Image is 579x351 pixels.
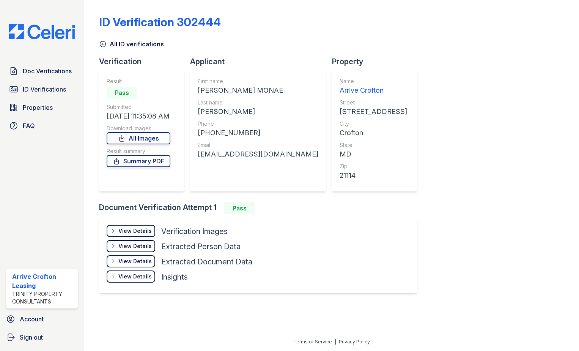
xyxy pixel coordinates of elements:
[6,118,78,133] a: FAQ
[198,99,318,106] div: Last name
[3,24,81,39] img: CE_Logo_Blue-a8612792a0a2168367f1c8372b55b34899dd931a85d93a1a3d3e32e68fde9ad4.png
[340,106,407,117] div: [STREET_ADDRESS]
[335,339,336,345] div: |
[107,125,170,132] div: Download Images
[161,226,228,237] div: Verification Images
[3,330,81,345] a: Sign out
[198,106,318,117] div: [PERSON_NAME]
[107,87,137,99] div: Pass
[99,202,423,214] div: Document Verification Attempt 1
[224,202,255,214] div: Pass
[339,339,370,345] a: Privacy Policy
[6,82,78,97] a: ID Verifications
[6,100,78,115] a: Properties
[3,311,81,327] a: Account
[340,128,407,138] div: Crofton
[332,56,423,67] div: Property
[340,163,407,170] div: Zip
[23,103,53,112] span: Properties
[12,290,75,305] div: Trinity Property Consultants
[12,272,75,290] div: Arrive Crofton Leasing
[107,147,170,155] div: Result summary
[107,103,170,111] div: Submitted
[23,85,66,94] span: ID Verifications
[20,315,44,324] span: Account
[340,149,407,160] div: MD
[161,241,241,252] div: Extracted Person Data
[198,120,318,128] div: Phone
[107,132,170,144] a: All Images
[198,128,318,138] div: [PHONE_NUMBER]
[198,77,318,85] div: First name
[99,56,190,67] div: Verification
[340,120,407,128] div: City
[340,99,407,106] div: Street
[161,256,252,267] div: Extracted Document Data
[20,333,43,342] span: Sign out
[340,77,407,85] div: Name
[340,77,407,96] a: Name Arrive Crofton
[118,242,152,250] div: View Details
[118,227,152,235] div: View Details
[198,149,318,160] div: [EMAIL_ADDRESS][DOMAIN_NAME]
[161,272,188,282] div: Insights
[198,85,318,96] div: [PERSON_NAME] MONAE
[198,141,318,149] div: Email
[23,121,35,130] span: FAQ
[118,258,152,265] div: View Details
[107,155,170,167] a: Summary PDF
[23,66,72,76] span: Doc Verifications
[340,141,407,149] div: State
[99,40,164,49] a: All ID verifications
[118,273,152,280] div: View Details
[99,15,221,29] div: ID Verification 302444
[107,77,170,85] div: Result
[293,339,332,345] a: Terms of Service
[340,85,407,96] div: Arrive Crofton
[107,111,170,122] div: [DATE] 11:35:08 AM
[6,63,78,79] a: Doc Verifications
[340,170,407,181] div: 21114
[190,56,332,67] div: Applicant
